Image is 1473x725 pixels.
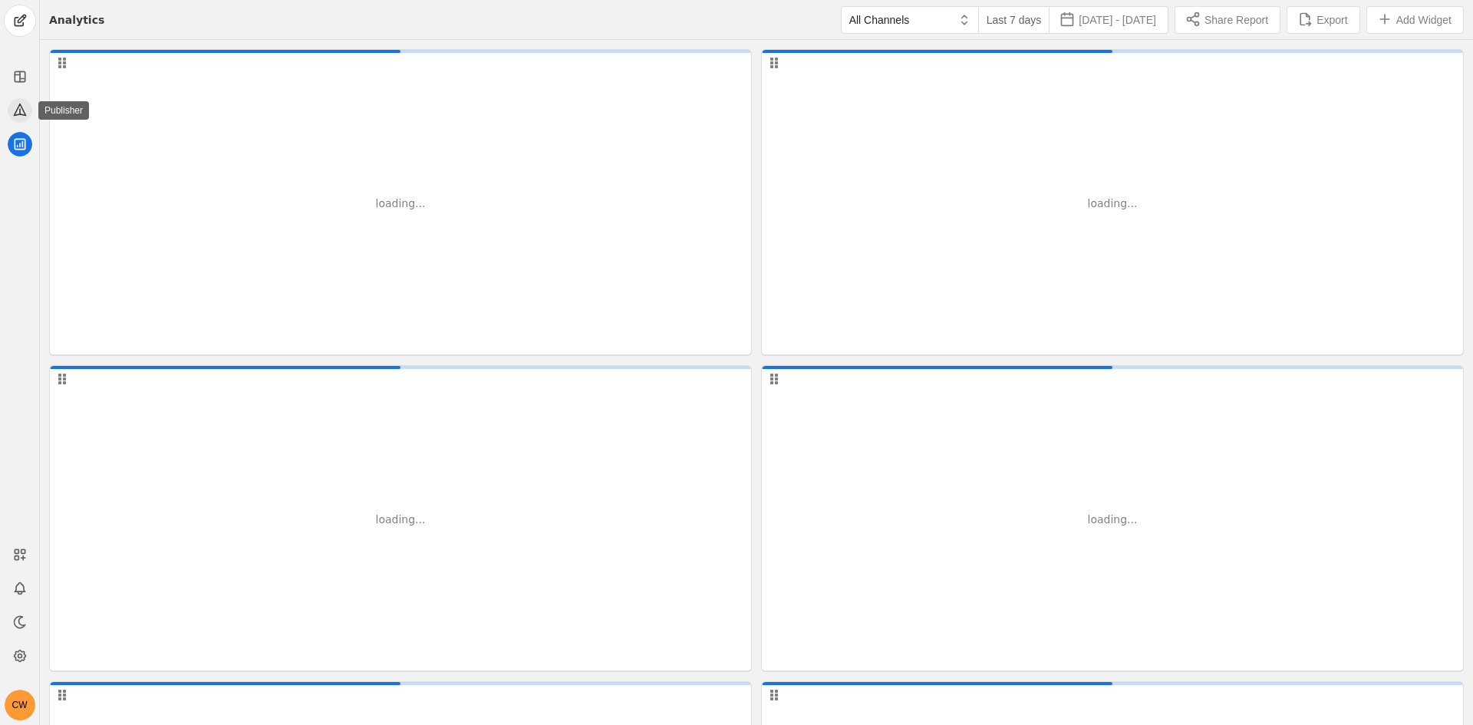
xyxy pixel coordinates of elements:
[987,12,1042,28] span: Last 7 days
[1366,6,1464,34] button: Add Widget
[762,366,1463,673] div: loading...
[849,14,910,26] span: All Channels
[1287,6,1359,34] button: Export
[762,50,1463,357] div: loading...
[979,6,1050,34] button: Last 7 days
[50,366,751,673] div: loading...
[1396,12,1452,28] span: Add Widget
[1050,6,1168,34] button: [DATE] - [DATE]
[50,50,751,357] div: loading...
[1204,12,1268,28] span: Share Report
[1079,12,1156,28] span: [DATE] - [DATE]
[49,12,104,28] div: Analytics
[38,101,89,120] div: Publisher
[5,690,35,720] button: CW
[1316,12,1347,28] span: Export
[1175,6,1280,34] button: Share Report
